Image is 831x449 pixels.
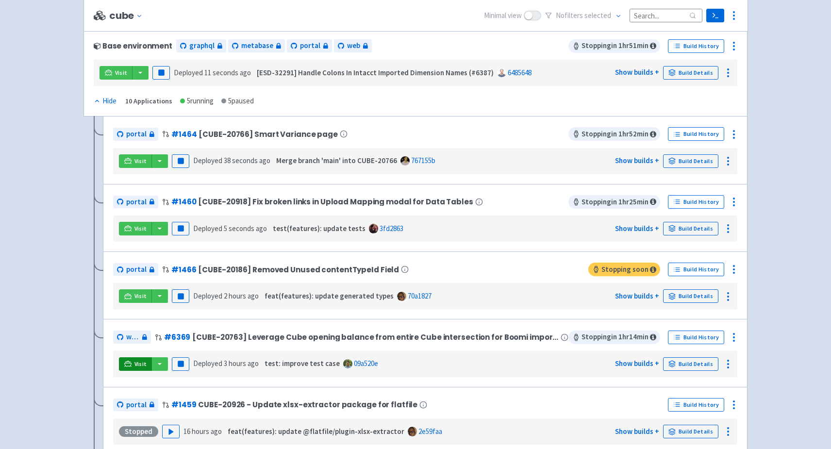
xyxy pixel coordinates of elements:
[568,39,660,53] span: Stopping in 1 hr 51 min
[615,67,659,77] a: Show builds +
[204,68,251,77] time: 11 seconds ago
[100,66,133,80] a: Visit
[119,426,158,437] div: Stopped
[380,224,403,233] a: 3fd2863
[176,39,226,52] a: graphql
[109,10,147,21] button: cube
[171,129,197,139] a: #1464
[508,68,532,77] a: 6485648
[183,427,222,436] time: 16 hours ago
[189,40,215,51] span: graphql
[119,357,152,371] a: Visit
[126,332,139,343] span: web
[94,96,116,107] div: Hide
[113,263,158,276] a: portal
[224,291,259,300] time: 2 hours ago
[228,39,285,52] a: metabase
[172,357,189,371] button: Pause
[663,425,718,438] a: Build Details
[119,154,152,168] a: Visit
[568,195,660,209] span: Stopping in 1 hr 25 min
[273,224,366,233] strong: test(features): update tests
[706,9,724,22] a: Terminal
[126,399,147,411] span: portal
[224,224,267,233] time: 5 seconds ago
[162,425,180,438] button: Play
[663,154,718,168] a: Build Details
[668,127,724,141] a: Build History
[115,69,128,77] span: Visit
[668,331,724,344] a: Build History
[347,40,360,51] span: web
[192,333,559,341] span: [CUBE-20763] Leverage Cube opening balance from entire Cube intersection for Boomi imports
[126,264,147,275] span: portal
[198,266,399,274] span: [CUBE-20186] Removed Unused contentTypeId Field
[663,66,718,80] a: Build Details
[119,289,152,303] a: Visit
[198,198,473,206] span: [CUBE-20918] Fix broken links in Upload Mapping modal for Data Tables
[172,154,189,168] button: Pause
[224,156,270,165] time: 38 seconds ago
[198,400,417,409] span: CUBE-20926 - Update xlsx-extractor package for flatfile
[668,263,724,276] a: Build History
[171,197,196,207] a: #1460
[125,96,172,107] div: 10 Applications
[287,39,332,52] a: portal
[568,331,660,344] span: Stopping in 1 hr 14 min
[221,96,254,107] div: 5 paused
[668,195,724,209] a: Build History
[134,360,147,368] span: Visit
[193,156,270,165] span: Deployed
[663,222,718,235] a: Build Details
[556,10,611,21] span: No filter s
[408,291,432,300] a: 70a1827
[134,292,147,300] span: Visit
[199,130,337,138] span: [CUBE-20766] Smart Variance page
[224,359,259,368] time: 3 hours ago
[152,66,170,80] button: Pause
[668,398,724,412] a: Build History
[193,291,259,300] span: Deployed
[180,96,214,107] div: 5 running
[668,39,724,53] a: Build History
[615,291,659,300] a: Show builds +
[615,224,659,233] a: Show builds +
[615,359,659,368] a: Show builds +
[172,289,189,303] button: Pause
[134,157,147,165] span: Visit
[584,11,611,20] span: selected
[94,42,172,50] div: Base environment
[174,68,251,77] span: Deployed
[615,427,659,436] a: Show builds +
[94,96,117,107] button: Hide
[171,265,196,275] a: #1466
[265,359,340,368] strong: test: improve test case
[193,359,259,368] span: Deployed
[241,40,273,51] span: metabase
[411,156,435,165] a: 767155b
[630,9,702,22] input: Search...
[171,399,196,410] a: #1459
[334,39,372,52] a: web
[126,197,147,208] span: portal
[588,263,660,276] span: Stopping soon
[300,40,320,51] span: portal
[134,225,147,233] span: Visit
[193,224,267,233] span: Deployed
[119,222,152,235] a: Visit
[257,68,494,77] strong: [ESD-32291] Handle Colons In Intacct Imported Dimension Names (#6387)
[164,332,190,342] a: #6369
[615,156,659,165] a: Show builds +
[418,427,442,436] a: 2e59faa
[265,291,394,300] strong: feat(features): update generated types
[126,129,147,140] span: portal
[276,156,397,165] strong: Merge branch 'main' into CUBE-20766
[113,399,158,412] a: portal
[113,331,151,344] a: web
[354,359,378,368] a: 09a520e
[172,222,189,235] button: Pause
[663,289,718,303] a: Build Details
[113,196,158,209] a: portal
[228,427,404,436] strong: feat(features): update @flatfile/plugin-xlsx-extractor
[113,128,158,141] a: portal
